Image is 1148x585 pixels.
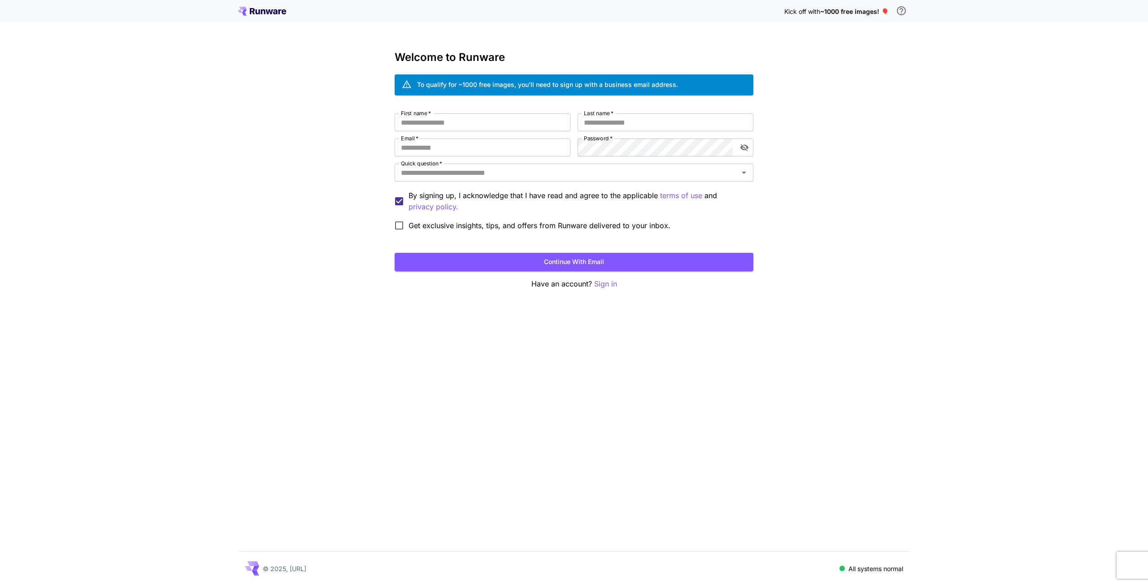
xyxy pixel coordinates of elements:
[784,8,820,15] span: Kick off with
[892,2,910,20] button: In order to qualify for free credit, you need to sign up with a business email address and click ...
[584,134,613,142] label: Password
[736,139,752,156] button: toggle password visibility
[660,190,702,201] button: By signing up, I acknowledge that I have read and agree to the applicable and privacy policy.
[584,109,613,117] label: Last name
[395,278,753,290] p: Have an account?
[263,564,306,573] p: © 2025, [URL]
[409,201,458,212] button: By signing up, I acknowledge that I have read and agree to the applicable terms of use and
[409,220,670,231] span: Get exclusive insights, tips, and offers from Runware delivered to your inbox.
[409,201,458,212] p: privacy policy.
[660,190,702,201] p: terms of use
[401,109,431,117] label: First name
[848,564,903,573] p: All systems normal
[401,160,442,167] label: Quick question
[409,190,746,212] p: By signing up, I acknowledge that I have read and agree to the applicable and
[401,134,418,142] label: Email
[738,166,750,179] button: Open
[395,253,753,271] button: Continue with email
[820,8,889,15] span: ~1000 free images! 🎈
[395,51,753,64] h3: Welcome to Runware
[594,278,617,290] button: Sign in
[417,80,678,89] div: To qualify for ~1000 free images, you’ll need to sign up with a business email address.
